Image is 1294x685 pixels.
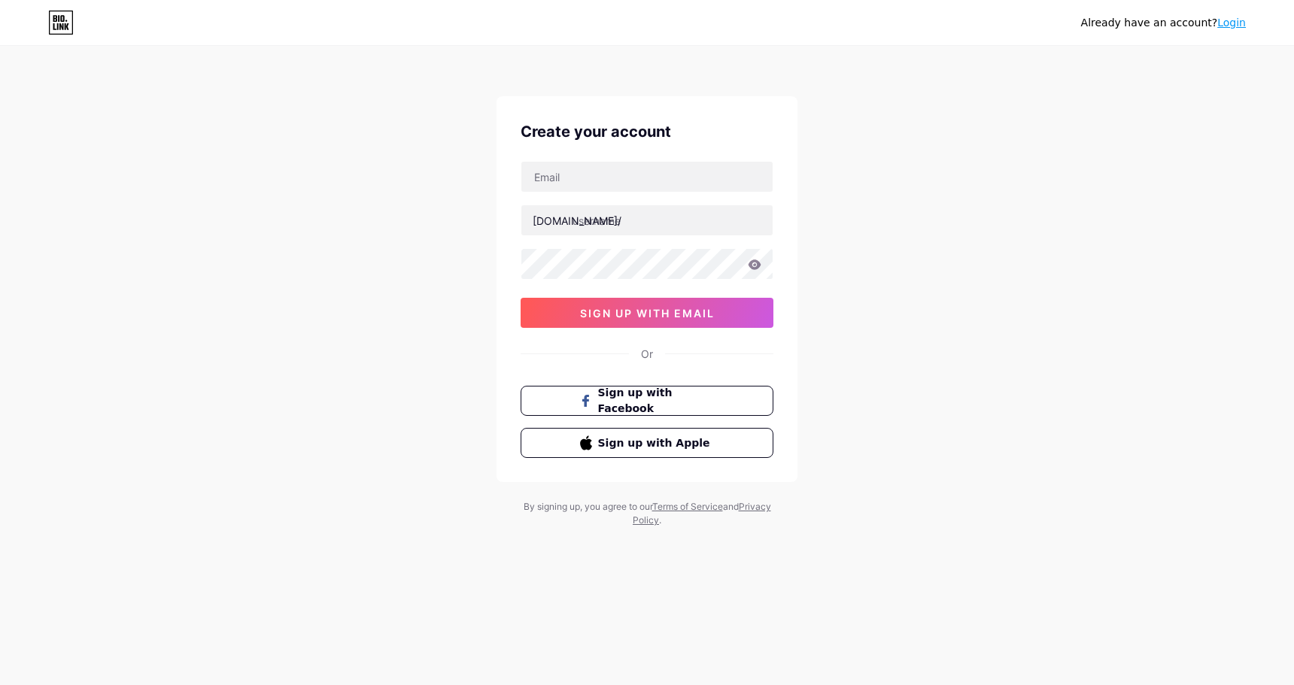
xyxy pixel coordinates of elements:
input: username [521,205,773,235]
div: Already have an account? [1081,15,1246,31]
div: Create your account [521,120,773,143]
input: Email [521,162,773,192]
span: Sign up with Apple [598,435,715,451]
span: sign up with email [580,307,715,320]
span: Sign up with Facebook [598,385,715,417]
div: [DOMAIN_NAME]/ [533,213,621,229]
button: Sign up with Apple [521,428,773,458]
div: By signing up, you agree to our and . [519,500,775,527]
a: Terms of Service [652,501,723,512]
a: Login [1217,17,1246,29]
button: sign up with email [521,298,773,328]
button: Sign up with Facebook [521,386,773,416]
div: Or [641,346,653,362]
